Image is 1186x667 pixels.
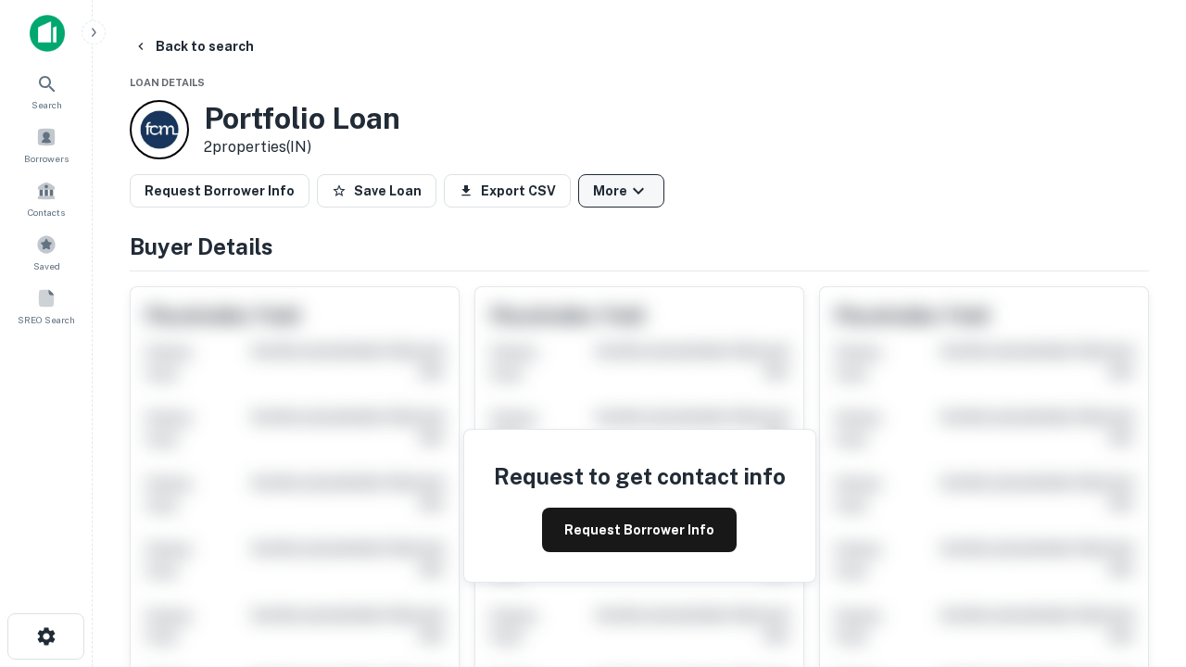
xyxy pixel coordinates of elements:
[542,508,737,552] button: Request Borrower Info
[204,136,400,158] p: 2 properties (IN)
[578,174,664,208] button: More
[24,151,69,166] span: Borrowers
[204,101,400,136] h3: Portfolio Loan
[18,312,75,327] span: SREO Search
[317,174,436,208] button: Save Loan
[32,97,62,112] span: Search
[6,120,87,170] a: Borrowers
[6,281,87,331] a: SREO Search
[33,258,60,273] span: Saved
[30,15,65,52] img: capitalize-icon.png
[28,205,65,220] span: Contacts
[1093,459,1186,548] iframe: Chat Widget
[494,459,786,493] h4: Request to get contact info
[6,66,87,116] a: Search
[6,173,87,223] a: Contacts
[130,174,309,208] button: Request Borrower Info
[6,227,87,277] a: Saved
[130,230,1149,263] h4: Buyer Details
[130,77,205,88] span: Loan Details
[444,174,571,208] button: Export CSV
[126,30,261,63] button: Back to search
